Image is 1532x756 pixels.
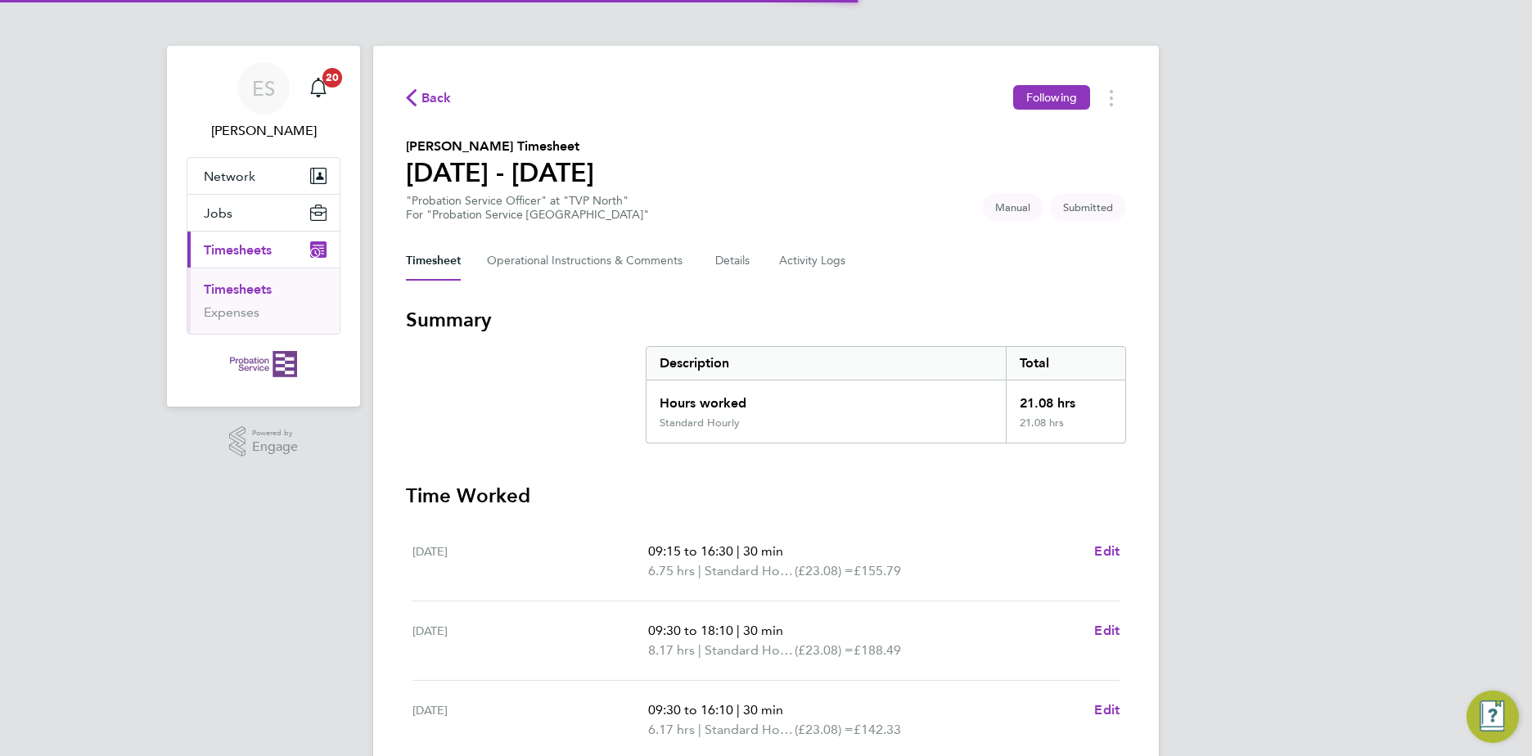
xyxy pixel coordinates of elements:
[737,623,740,638] span: |
[412,700,648,740] div: [DATE]
[187,268,340,334] div: Timesheets
[187,121,340,141] span: Edward Scullard
[204,304,259,320] a: Expenses
[648,702,733,718] span: 09:30 to 16:10
[648,722,695,737] span: 6.17 hrs
[252,440,298,454] span: Engage
[698,722,701,737] span: |
[737,543,740,559] span: |
[406,88,452,108] button: Back
[779,241,848,281] button: Activity Logs
[187,62,340,141] a: ES[PERSON_NAME]
[648,642,695,658] span: 8.17 hrs
[187,158,340,194] button: Network
[1094,623,1120,638] span: Edit
[1094,700,1120,720] a: Edit
[1097,85,1126,110] button: Timesheets Menu
[705,561,795,581] span: Standard Hourly
[705,720,795,740] span: Standard Hourly
[412,621,648,660] div: [DATE]
[1013,85,1090,110] button: Following
[1094,621,1120,641] a: Edit
[187,195,340,231] button: Jobs
[854,563,901,578] span: £155.79
[1094,702,1120,718] span: Edit
[737,702,740,718] span: |
[412,542,648,581] div: [DATE]
[1006,347,1125,380] div: Total
[406,208,649,222] div: For "Probation Service [GEOGRAPHIC_DATA]"
[647,380,1006,416] div: Hours worked
[743,623,783,638] span: 30 min
[406,307,1126,333] h3: Summary
[982,194,1043,221] span: This timesheet was manually created.
[487,241,689,281] button: Operational Instructions & Comments
[698,563,701,578] span: |
[647,347,1006,380] div: Description
[302,62,335,115] a: 20
[406,156,594,189] h1: [DATE] - [DATE]
[795,722,854,737] span: (£23.08) =
[648,543,733,559] span: 09:15 to 16:30
[1467,691,1519,743] button: Engage Resource Center
[230,351,296,377] img: probationservice-logo-retina.png
[646,346,1126,443] div: Summary
[1094,543,1120,559] span: Edit
[1050,194,1126,221] span: This timesheet is Submitted.
[406,194,649,222] div: "Probation Service Officer" at "TVP North"
[854,642,901,658] span: £188.49
[406,483,1126,509] h3: Time Worked
[204,281,272,297] a: Timesheets
[252,78,275,99] span: ES
[648,623,733,638] span: 09:30 to 18:10
[187,351,340,377] a: Go to home page
[322,68,342,88] span: 20
[167,46,360,407] nav: Main navigation
[187,232,340,268] button: Timesheets
[421,88,452,108] span: Back
[1094,542,1120,561] a: Edit
[660,416,740,430] div: Standard Hourly
[204,242,272,258] span: Timesheets
[743,543,783,559] span: 30 min
[406,241,461,281] button: Timesheet
[698,642,701,658] span: |
[854,722,901,737] span: £142.33
[705,641,795,660] span: Standard Hourly
[1026,90,1077,105] span: Following
[204,205,232,221] span: Jobs
[795,563,854,578] span: (£23.08) =
[795,642,854,658] span: (£23.08) =
[715,241,753,281] button: Details
[204,169,255,184] span: Network
[648,563,695,578] span: 6.75 hrs
[743,702,783,718] span: 30 min
[229,426,299,457] a: Powered byEngage
[1006,380,1125,416] div: 21.08 hrs
[1006,416,1125,443] div: 21.08 hrs
[252,426,298,440] span: Powered by
[406,137,594,156] h2: [PERSON_NAME] Timesheet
